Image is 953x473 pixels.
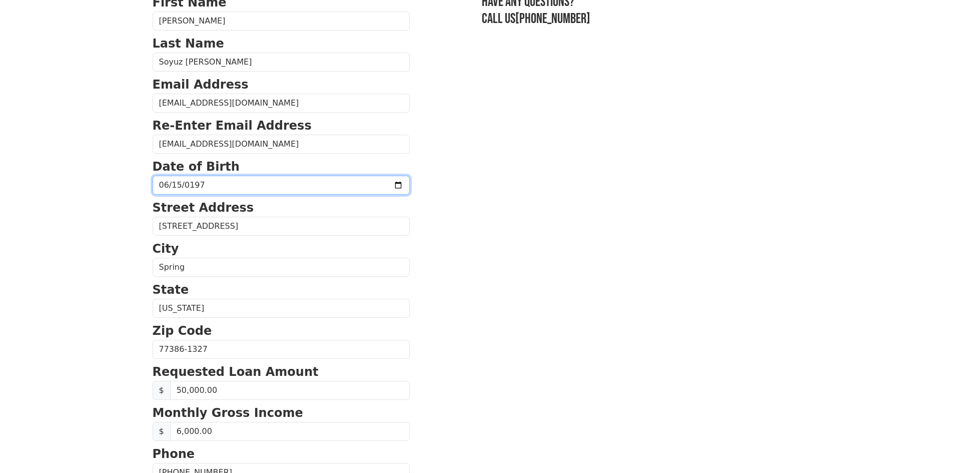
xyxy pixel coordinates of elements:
strong: Last Name [153,37,224,51]
input: Requested Loan Amount [170,381,410,400]
input: City [153,258,410,277]
input: Zip Code [153,340,410,359]
strong: City [153,242,179,256]
strong: State [153,283,189,297]
input: Street Address [153,217,410,236]
strong: Phone [153,447,195,461]
input: Re-Enter Email Address [153,135,410,154]
strong: Re-Enter Email Address [153,119,312,133]
strong: Date of Birth [153,160,240,174]
strong: Email Address [153,78,249,92]
a: [PHONE_NUMBER] [515,11,590,27]
h3: Call us [482,11,801,28]
p: Monthly Gross Income [153,404,410,422]
span: $ [153,422,171,441]
strong: Requested Loan Amount [153,365,319,379]
input: Monthly Gross Income [170,422,410,441]
strong: Zip Code [153,324,212,338]
input: First Name [153,12,410,31]
span: $ [153,381,171,400]
strong: Street Address [153,201,254,215]
input: Email Address [153,94,410,113]
input: Last Name [153,53,410,72]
